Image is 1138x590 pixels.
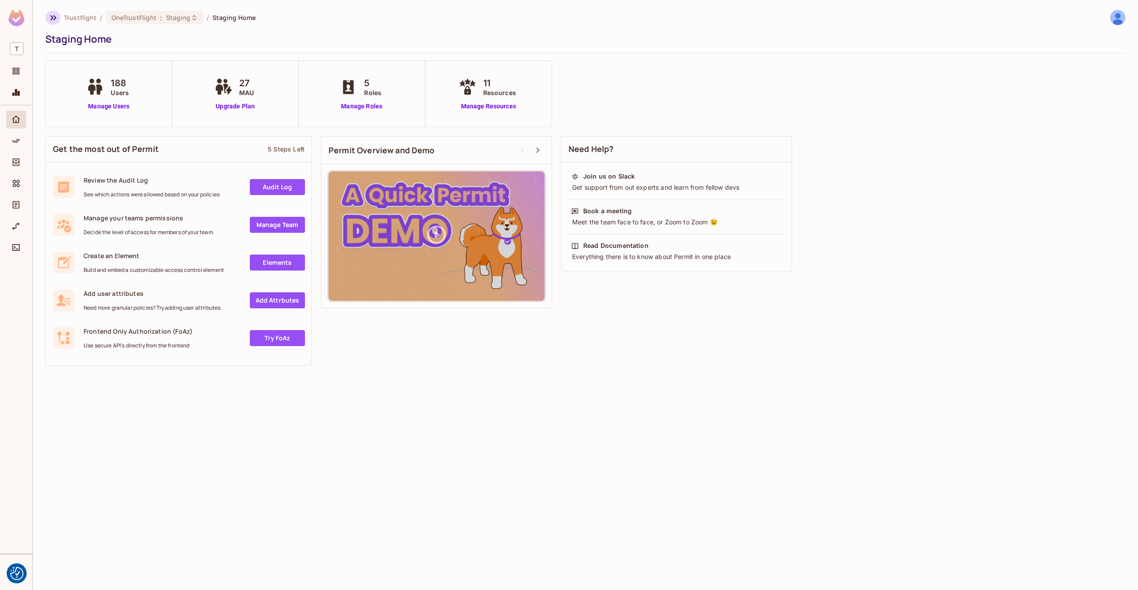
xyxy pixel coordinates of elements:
img: James Duncan [1110,10,1125,25]
a: Manage Resources [457,102,521,111]
span: See which actions were allowed based on your policies [84,191,220,198]
span: Frontend Only Authorization (FoAz) [84,327,192,335]
span: Decide the level of access for members of your team [84,229,213,236]
span: 11 [483,76,516,90]
span: Users [111,88,129,97]
li: / [100,13,102,22]
div: Book a meeting [583,207,632,215]
button: Consent Preferences [10,567,24,580]
div: Audit Log [6,196,26,214]
span: the active workspace [64,13,96,22]
div: Staging Home [45,32,1121,46]
span: Use secure API's directly from the frontend [84,342,192,349]
a: Manage Roles [337,102,386,111]
div: URL Mapping [6,217,26,235]
span: 5 [364,76,381,90]
div: Connect [6,239,26,256]
a: Audit Log [250,179,305,195]
span: Roles [364,88,381,97]
div: Everything there is to know about Permit in one place [571,252,782,261]
span: 27 [239,76,254,90]
span: MAU [239,88,254,97]
div: Get support from out experts and learn from fellow devs [571,183,782,192]
div: Workspace: Trustflight [6,39,26,59]
img: SReyMgAAAABJRU5ErkJggg== [8,10,24,26]
span: Permit Overview and Demo [329,145,435,156]
span: Staging Home [212,13,256,22]
span: : [160,14,163,21]
div: Monitoring [6,84,26,101]
span: OneTrustFlight [112,13,157,22]
span: Create an Element [84,251,224,260]
span: Need more granular policies? Try adding user attributes [84,304,220,311]
span: Manage your teams permissions [84,214,213,222]
a: Try FoAz [250,330,305,346]
a: Manage Team [250,217,305,233]
li: / [207,13,209,22]
a: Elements [250,255,305,271]
span: Staging [166,13,191,22]
div: Elements [6,175,26,192]
a: Add Attrbutes [250,292,305,308]
span: Need Help? [569,144,614,155]
div: Directory [6,153,26,171]
a: Upgrade Plan [212,102,258,111]
span: Get the most out of Permit [53,144,159,155]
a: Manage Users [84,102,133,111]
span: T [10,42,24,55]
div: Home [6,111,26,128]
div: Policy [6,132,26,150]
span: Build and embed a customizable access control element [84,267,224,274]
div: 5 Steps Left [268,145,305,153]
span: Review the Audit Log [84,176,220,184]
span: Resources [483,88,516,97]
div: Help & Updates [6,562,26,579]
div: Projects [6,62,26,80]
span: Add user attributes [84,289,220,298]
span: 188 [111,76,129,90]
div: Read Documentation [583,241,649,250]
div: Meet the team face to face, or Zoom to Zoom 😉 [571,218,782,227]
img: Revisit consent button [10,567,24,580]
div: Join us on Slack [583,172,635,181]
